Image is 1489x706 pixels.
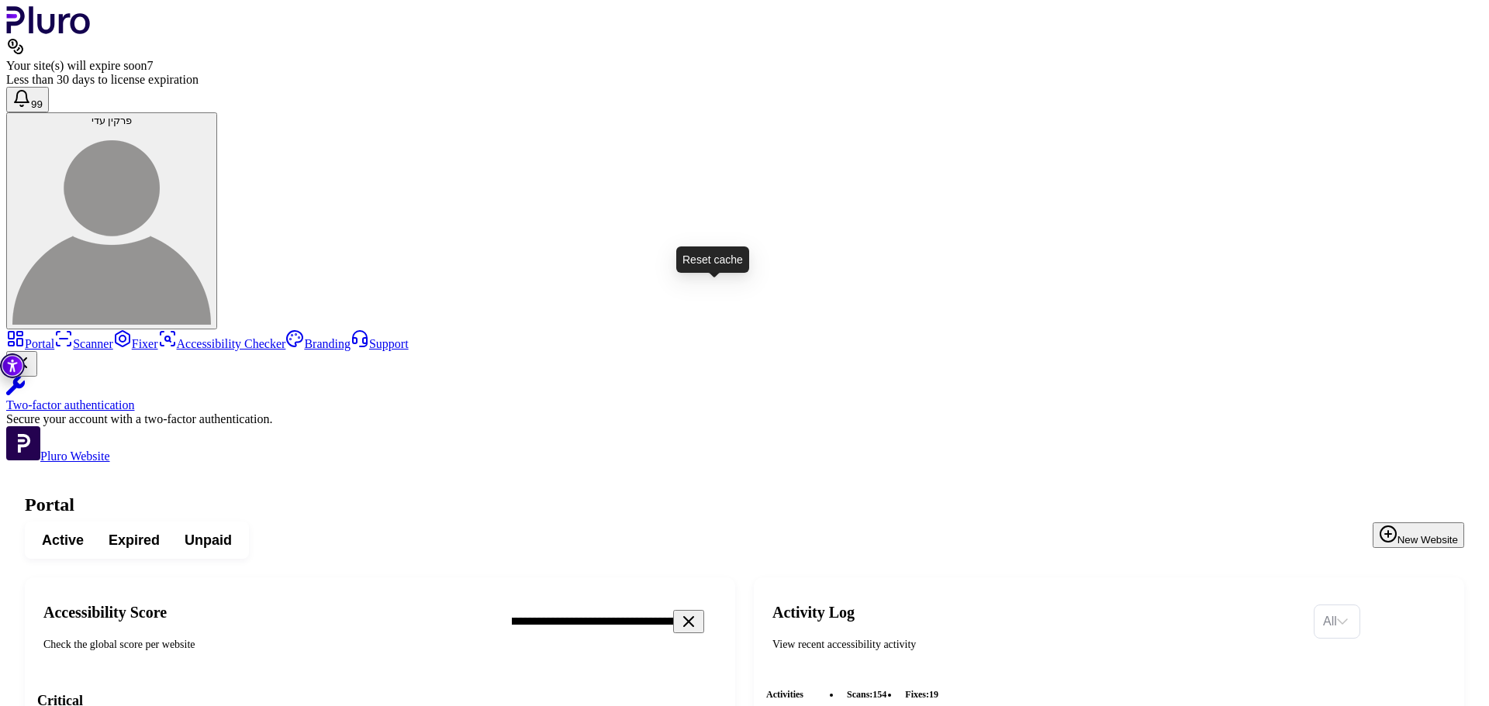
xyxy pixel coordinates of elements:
div: Check the global score per website [43,637,487,653]
a: Two-factor authentication [6,377,1483,412]
a: Scanner [54,337,113,350]
a: Portal [6,337,54,350]
button: Expired [96,526,172,554]
input: Search [499,604,717,639]
li: scans : [841,687,893,702]
div: Reset cache [676,246,749,273]
h1: Portal [25,494,1464,515]
span: פרקין עדי [92,115,133,126]
a: Fixer [113,337,158,350]
h2: Accessibility Score [43,603,487,622]
div: Secure your account with a two-factor authentication. [6,412,1483,426]
span: Active [42,531,84,549]
button: Unpaid [172,526,244,554]
button: New Website [1373,522,1464,548]
div: Two-factor authentication [6,398,1483,412]
span: 154 [872,689,886,700]
span: Unpaid [185,531,232,549]
button: Open notifications, you have 388 new notifications [6,87,49,112]
span: 99 [31,98,43,110]
button: Active [29,526,96,554]
div: Set sorting [1314,604,1360,639]
li: fixes : [899,687,945,702]
button: Close Two-factor authentication notification [6,351,37,377]
h2: Activity Log [772,603,1301,622]
span: Expired [109,531,160,549]
a: Branding [285,337,351,350]
button: Clear search field [673,610,704,633]
div: Less than 30 days to license expiration [6,73,1483,87]
a: Logo [6,23,91,36]
span: 7 [147,59,153,72]
div: View recent accessibility activity [772,637,1301,653]
a: Accessibility Checker [158,337,286,350]
aside: Sidebar menu [6,329,1483,463]
a: Open Pluro Website [6,449,110,463]
img: פרקין עדי [12,126,211,325]
button: פרקין עדיפרקין עדי [6,112,217,329]
div: Your site(s) will expire soon [6,59,1483,73]
a: Support [351,337,409,350]
span: 19 [929,689,938,700]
